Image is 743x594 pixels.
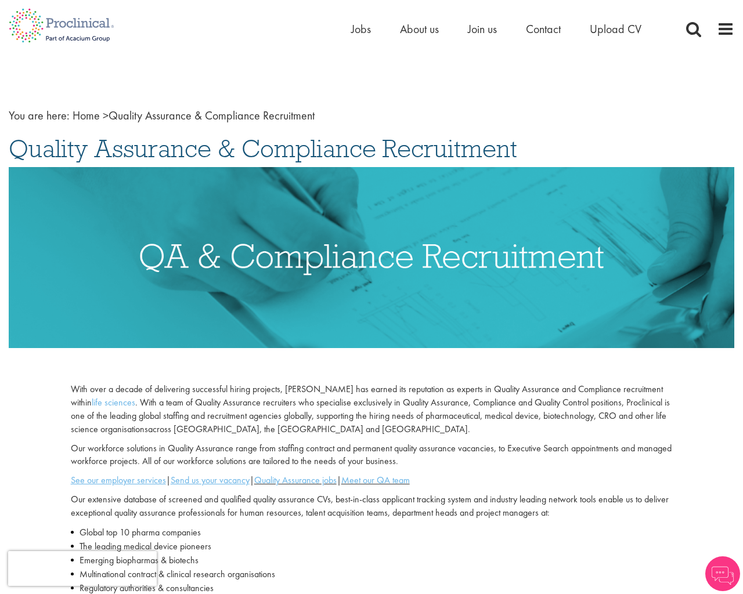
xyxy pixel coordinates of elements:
p: | | | [71,474,673,487]
iframe: reCAPTCHA [8,551,157,586]
li: Multinational contract & clinical research organisations [71,567,673,581]
span: > [103,108,109,123]
a: Join us [468,21,497,37]
a: Quality Assurance jobs [254,474,337,486]
span: Our workforce solutions in Quality Assurance range from staffing contract and permanent quality a... [71,442,672,468]
a: breadcrumb link to Home [73,108,100,123]
p: With over a decade of delivering successful hiring projects, [PERSON_NAME] has earned its reputat... [71,383,673,436]
a: Meet our QA team [341,474,410,486]
li: The leading medical device pioneers [71,539,673,553]
span: across [GEOGRAPHIC_DATA], the [GEOGRAPHIC_DATA] and [GEOGRAPHIC_DATA]. [148,423,470,435]
img: Chatbot [705,556,740,591]
span: Quality Assurance & Compliance Recruitment [9,133,517,164]
a: life sciences [92,396,135,408]
a: See our employer services [71,474,166,486]
p: Our extensive database of screened and qualified quality assurance CVs, best-in-class applicant t... [71,493,673,520]
a: Upload CV [590,21,641,37]
li: Global top 10 pharma companies [71,526,673,539]
a: About us [400,21,439,37]
li: Emerging biopharmas & biotechs [71,553,673,567]
span: Quality Assurance & Compliance Recruitment [73,108,315,123]
a: Contact [526,21,561,37]
a: Send us your vacancy [171,474,250,486]
img: Quality Assurance & Compliance Recruitment [9,167,734,349]
a: Jobs [351,21,371,37]
span: You are here: [9,108,70,123]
